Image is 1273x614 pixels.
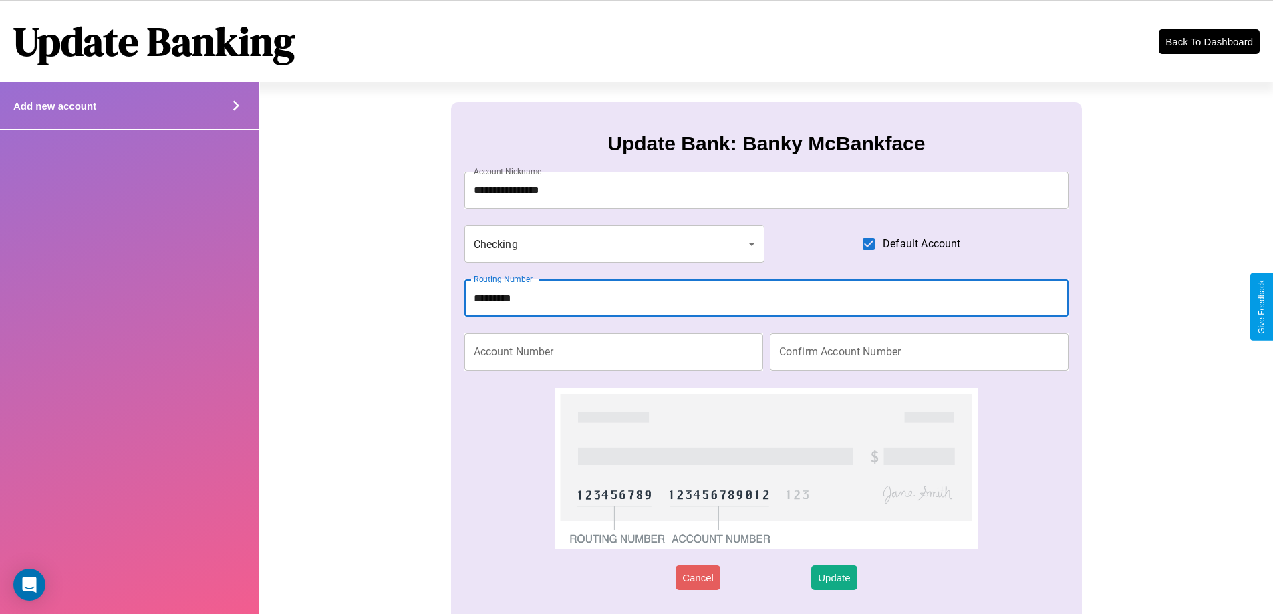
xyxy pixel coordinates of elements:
div: Checking [464,225,765,263]
div: Open Intercom Messenger [13,569,45,601]
div: Give Feedback [1257,280,1266,334]
h4: Add new account [13,100,96,112]
button: Cancel [676,565,720,590]
label: Account Nickname [474,166,542,177]
h1: Update Banking [13,14,295,69]
button: Update [811,565,857,590]
button: Back To Dashboard [1159,29,1260,54]
span: Default Account [883,236,960,252]
img: check [555,388,978,549]
h3: Update Bank: Banky McBankface [607,132,925,155]
label: Routing Number [474,273,533,285]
